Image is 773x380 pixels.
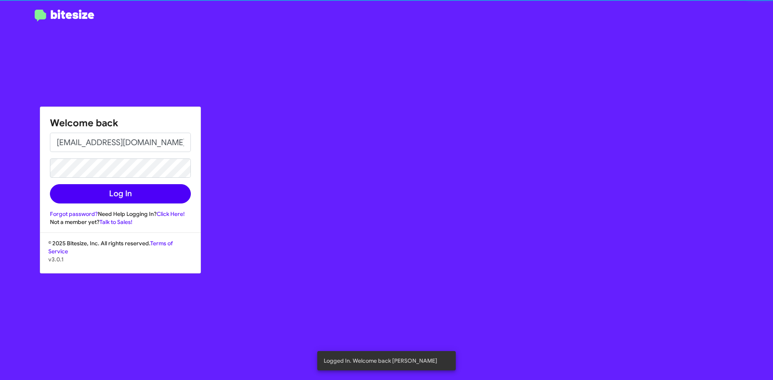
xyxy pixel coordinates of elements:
span: Logged In. Welcome back [PERSON_NAME] [324,357,437,365]
a: Forgot password? [50,210,98,218]
div: Need Help Logging In? [50,210,191,218]
a: Click Here! [157,210,185,218]
div: Not a member yet? [50,218,191,226]
div: © 2025 Bitesize, Inc. All rights reserved. [40,239,200,273]
button: Log In [50,184,191,203]
input: Email address [50,133,191,152]
a: Talk to Sales! [99,218,132,226]
h1: Welcome back [50,117,191,129]
p: v3.0.1 [48,255,192,263]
